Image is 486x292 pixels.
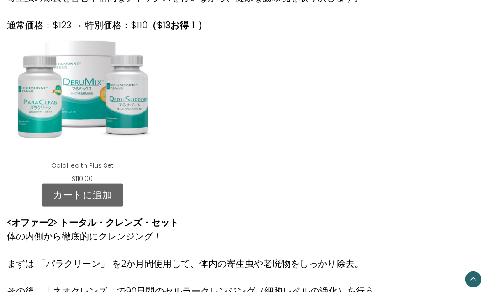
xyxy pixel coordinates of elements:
[148,19,207,32] strong: （$13お得！）
[7,18,363,32] p: 通常価格：$123 → 特別価格：$110
[7,257,383,271] p: まずは 「パラクリーン」 を2か月間使用して、体内の寄生虫や老廃物をしっかり除去。
[7,229,383,243] p: 体の内側から徹底的にクレンジング！
[7,32,158,184] div: ColoHealth Plus Set
[7,216,179,229] strong: <オファー2> トータル・クレンズ・セット
[51,161,114,170] a: ColoHealth Plus Set
[66,174,98,184] div: $110.00
[42,184,123,207] a: カートに追加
